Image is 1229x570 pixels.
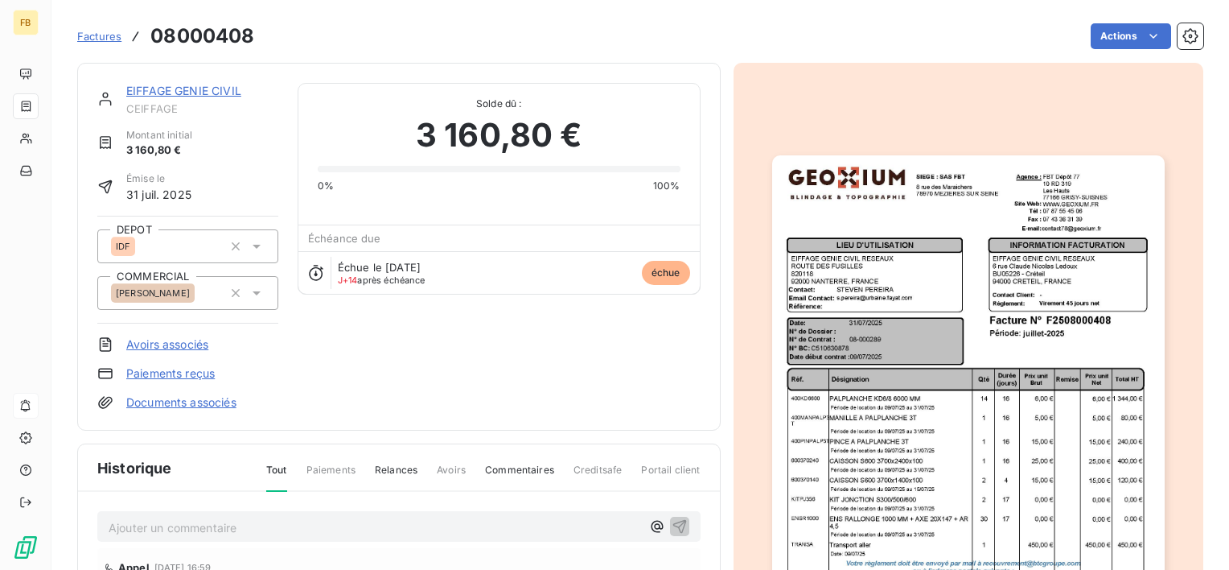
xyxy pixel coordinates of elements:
img: Logo LeanPay [13,535,39,560]
a: Documents associés [126,394,236,411]
span: 3 160,80 € [416,111,582,159]
span: 100% [653,179,680,193]
span: Commentaires [485,463,554,490]
span: Paiements [306,463,356,490]
a: Paiements reçus [126,366,215,382]
span: Montant initial [126,128,192,142]
span: Avoirs [437,463,466,490]
span: Factures [77,30,121,43]
span: [PERSON_NAME] [116,288,190,298]
a: EIFFAGE GENIE CIVIL [126,84,241,97]
a: Factures [77,28,121,44]
a: Avoirs associés [126,337,208,353]
span: Historique [97,457,172,479]
span: 3 160,80 € [126,142,192,159]
span: Échéance due [308,232,381,245]
span: IDF [116,242,130,251]
span: Échue le [DATE] [338,261,421,274]
span: échue [642,261,690,285]
span: Portail client [641,463,700,490]
h3: 08000408 [150,22,254,51]
span: J+14 [338,275,358,286]
div: FB [13,10,39,35]
span: 0% [318,179,334,193]
button: Actions [1091,23,1171,49]
span: après échéance [338,275,425,285]
span: Solde dû : [318,97,680,111]
span: Émise le [126,171,191,186]
span: Tout [266,463,287,492]
iframe: Intercom live chat [1174,515,1213,554]
span: Relances [375,463,417,490]
span: CEIFFAGE [126,102,278,115]
span: Creditsafe [573,463,623,490]
span: 31 juil. 2025 [126,186,191,203]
